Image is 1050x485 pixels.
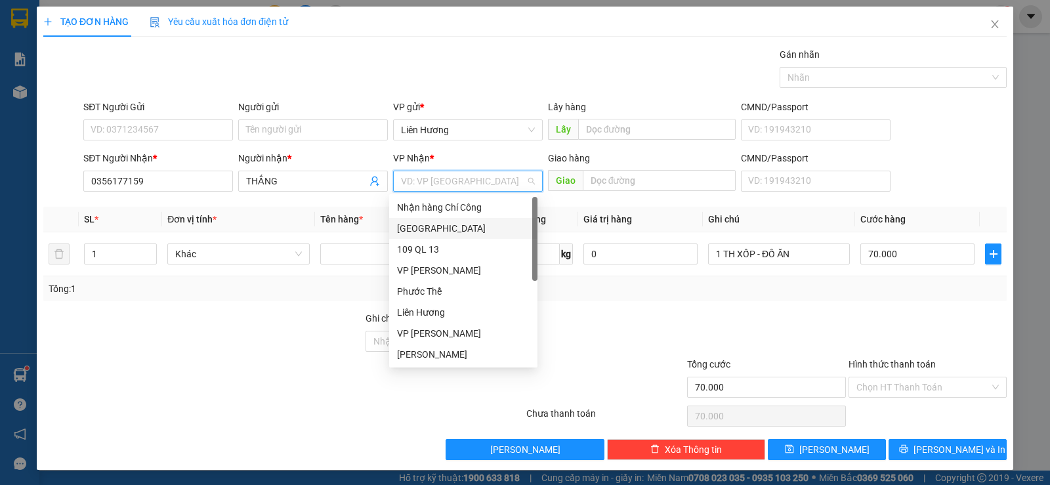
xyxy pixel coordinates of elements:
div: Nhận hàng Chí Công [397,200,530,215]
button: save[PERSON_NAME] [768,439,886,460]
span: Cước hàng [860,214,906,224]
span: Xóa Thông tin [665,442,722,457]
div: CMND/Passport [741,151,891,165]
div: VP Phan Thiết [389,323,537,344]
span: Khác [175,244,301,264]
div: SĐT Người Nhận [83,151,233,165]
span: [PERSON_NAME] [490,442,560,457]
span: plus [986,249,1001,259]
div: Lương Sơn [389,344,537,365]
div: Nhận hàng Chí Công [389,197,537,218]
div: Chưa thanh toán [525,406,686,429]
span: Tên hàng [320,214,363,224]
div: [PERSON_NAME] [397,347,530,362]
span: Liên Hương [401,120,535,140]
span: VP Nhận [393,153,430,163]
div: [GEOGRAPHIC_DATA] [397,221,530,236]
span: [PERSON_NAME] và In [913,442,1005,457]
span: SL [84,214,94,224]
span: Đơn vị tính [167,214,217,224]
button: plus [985,243,1001,264]
span: kg [560,243,573,264]
div: VP [PERSON_NAME] [397,263,530,278]
span: Lấy hàng [548,102,586,112]
input: Dọc đường [578,119,736,140]
span: Yêu cầu xuất hóa đơn điện tử [150,16,288,27]
div: Phước Thể [397,284,530,299]
div: Liên Hương [397,305,530,320]
button: deleteXóa Thông tin [607,439,765,460]
div: CMND/Passport [741,100,891,114]
input: Ghi chú đơn hàng [366,331,524,352]
input: 0 [583,243,698,264]
div: 109 QL 13 [397,242,530,257]
input: Dọc đường [583,170,736,191]
span: [PERSON_NAME] [799,442,870,457]
span: user-add [369,176,380,186]
button: Close [976,7,1013,43]
input: VD: Bàn, Ghế [320,243,462,264]
label: Gán nhãn [780,49,820,60]
label: Hình thức thanh toán [849,359,936,369]
div: VP [PERSON_NAME] [397,326,530,341]
span: Tổng cước [687,359,730,369]
span: Giao hàng [548,153,590,163]
div: Liên Hương [389,302,537,323]
span: Giá trị hàng [583,214,632,224]
span: plus [43,17,52,26]
img: icon [150,17,160,28]
span: delete [650,444,660,455]
div: Phước Thể [389,281,537,302]
span: printer [899,444,908,455]
div: Người gửi [238,100,388,114]
input: Ghi Chú [708,243,850,264]
button: delete [49,243,70,264]
div: VP Phan Rí [389,260,537,281]
div: SĐT Người Gửi [83,100,233,114]
span: close [990,19,1000,30]
button: printer[PERSON_NAME] và In [889,439,1007,460]
span: Lấy [548,119,578,140]
div: Tổng: 1 [49,282,406,296]
div: VP gửi [393,100,543,114]
span: save [785,444,794,455]
label: Ghi chú đơn hàng [366,313,438,324]
button: [PERSON_NAME] [446,439,604,460]
div: Sài Gòn [389,218,537,239]
div: 109 QL 13 [389,239,537,260]
span: TẠO ĐƠN HÀNG [43,16,129,27]
div: Người nhận [238,151,388,165]
th: Ghi chú [703,207,855,232]
span: Giao [548,170,583,191]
